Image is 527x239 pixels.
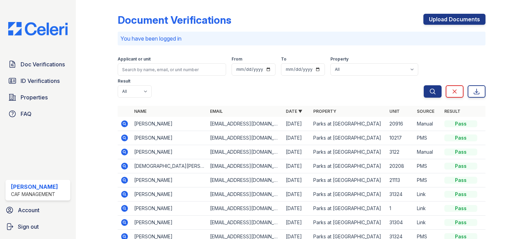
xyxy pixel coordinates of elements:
[283,117,311,131] td: [DATE]
[207,187,283,202] td: [EMAIL_ADDRESS][DOMAIN_NAME]
[210,109,223,114] a: Email
[207,216,283,230] td: [EMAIL_ADDRESS][DOMAIN_NAME]
[311,187,386,202] td: Parks at [GEOGRAPHIC_DATA]
[118,63,226,76] input: Search by name, email, or unit number
[313,109,336,114] a: Property
[444,205,477,212] div: Pass
[286,109,302,114] a: Date ▼
[18,222,39,231] span: Sign out
[444,219,477,226] div: Pass
[414,202,442,216] td: Link
[444,177,477,184] div: Pass
[21,77,60,85] span: ID Verifications
[131,145,207,159] td: [PERSON_NAME]
[414,173,442,187] td: PMS
[283,216,311,230] td: [DATE]
[417,109,434,114] a: Source
[387,131,414,145] td: 10217
[131,216,207,230] td: [PERSON_NAME]
[283,159,311,173] td: [DATE]
[3,22,73,35] img: CE_Logo_Blue-a8612792a0a2168367f1c8372b55b34899dd931a85d93a1a3d3e32e68fde9ad4.png
[21,60,65,68] span: Doc Verifications
[444,134,477,141] div: Pass
[311,145,386,159] td: Parks at [GEOGRAPHIC_DATA]
[21,93,48,101] span: Properties
[414,117,442,131] td: Manual
[21,110,32,118] span: FAQ
[387,173,414,187] td: 21113
[131,159,207,173] td: [DEMOGRAPHIC_DATA][PERSON_NAME]
[5,74,70,88] a: ID Verifications
[387,216,414,230] td: 31304
[283,145,311,159] td: [DATE]
[118,14,231,26] div: Document Verifications
[207,131,283,145] td: [EMAIL_ADDRESS][DOMAIN_NAME]
[131,202,207,216] td: [PERSON_NAME]
[414,159,442,173] td: PMS
[131,173,207,187] td: [PERSON_NAME]
[387,117,414,131] td: 20916
[5,90,70,104] a: Properties
[131,187,207,202] td: [PERSON_NAME]
[207,117,283,131] td: [EMAIL_ADDRESS][DOMAIN_NAME]
[414,216,442,230] td: Link
[11,183,58,191] div: [PERSON_NAME]
[311,202,386,216] td: Parks at [GEOGRAPHIC_DATA]
[283,173,311,187] td: [DATE]
[444,109,460,114] a: Result
[281,56,286,62] label: To
[5,107,70,121] a: FAQ
[311,159,386,173] td: Parks at [GEOGRAPHIC_DATA]
[444,120,477,127] div: Pass
[207,159,283,173] td: [EMAIL_ADDRESS][DOMAIN_NAME]
[120,34,483,43] p: You have been logged in
[387,202,414,216] td: 1
[311,173,386,187] td: Parks at [GEOGRAPHIC_DATA]
[283,131,311,145] td: [DATE]
[414,131,442,145] td: PMS
[311,216,386,230] td: Parks at [GEOGRAPHIC_DATA]
[414,187,442,202] td: Link
[118,78,130,84] label: Result
[131,117,207,131] td: [PERSON_NAME]
[387,145,414,159] td: 3122
[11,191,58,198] div: CAF Management
[311,117,386,131] td: Parks at [GEOGRAPHIC_DATA]
[5,57,70,71] a: Doc Verifications
[207,202,283,216] td: [EMAIL_ADDRESS][DOMAIN_NAME]
[3,220,73,233] a: Sign out
[134,109,147,114] a: Name
[3,203,73,217] a: Account
[207,145,283,159] td: [EMAIL_ADDRESS][DOMAIN_NAME]
[389,109,400,114] a: Unit
[330,56,349,62] label: Property
[207,173,283,187] td: [EMAIL_ADDRESS][DOMAIN_NAME]
[387,159,414,173] td: 20208
[444,191,477,198] div: Pass
[311,131,386,145] td: Parks at [GEOGRAPHIC_DATA]
[283,202,311,216] td: [DATE]
[283,187,311,202] td: [DATE]
[232,56,242,62] label: From
[423,14,485,25] a: Upload Documents
[131,131,207,145] td: [PERSON_NAME]
[414,145,442,159] td: Manual
[444,163,477,170] div: Pass
[18,206,39,214] span: Account
[387,187,414,202] td: 31324
[118,56,151,62] label: Applicant or unit
[444,149,477,155] div: Pass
